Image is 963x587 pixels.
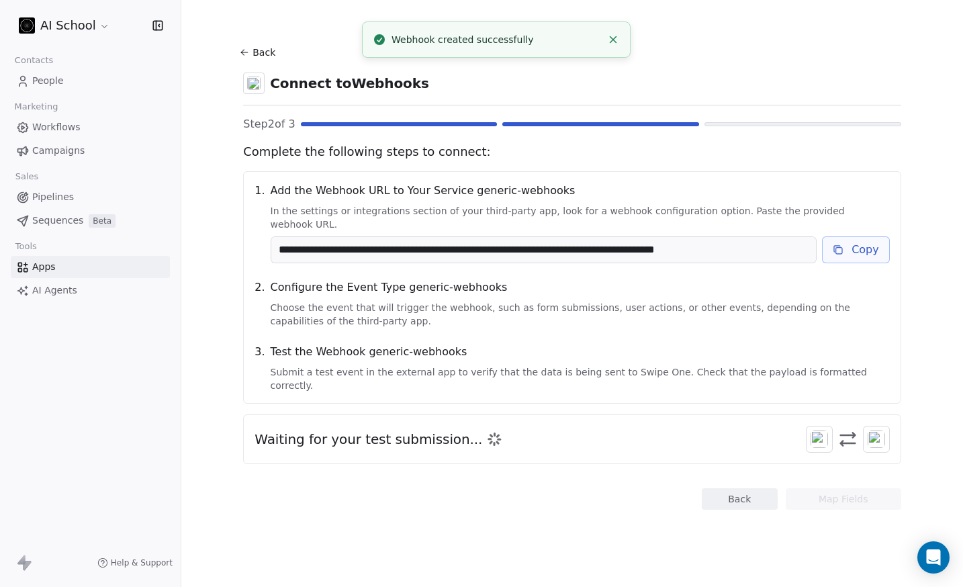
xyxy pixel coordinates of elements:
button: Back [238,40,281,64]
span: AI Agents [32,283,77,298]
span: Marketing [9,97,64,117]
a: AI Agents [11,279,170,302]
span: Add the Webhook URL to Your Service generic-webhooks [271,183,890,199]
button: Copy [822,236,890,263]
button: Close toast [604,31,622,48]
span: Sequences [32,214,83,228]
span: Pipelines [32,190,74,204]
span: Sales [9,167,44,187]
a: Help & Support [97,557,173,568]
a: People [11,70,170,92]
button: Map Fields [786,488,901,510]
button: Back [702,488,778,510]
span: Waiting for your test submission... [255,430,482,449]
a: Workflows [11,116,170,138]
span: Test the Webhook generic-webhooks [271,344,890,360]
div: Open Intercom Messenger [917,541,950,574]
img: swipeonelogo.svg [811,431,828,448]
span: Beta [89,214,116,228]
span: In the settings or integrations section of your third-party app, look for a webhook configuration... [271,204,890,231]
span: Choose the event that will trigger the webhook, such as form submissions, user actions, or other ... [271,301,890,328]
span: Contacts [9,50,59,71]
a: Pipelines [11,186,170,208]
span: Apps [32,260,56,274]
span: Tools [9,236,42,257]
div: Webhook created successfully [392,33,602,47]
span: AI School [40,17,96,34]
span: Workflows [32,120,81,134]
a: Apps [11,256,170,278]
img: 3.png [19,17,35,34]
img: webhooks.svg [868,431,885,448]
span: Campaigns [32,144,85,158]
span: People [32,74,64,88]
span: Step 2 of 3 [243,116,295,132]
span: Submit a test event in the external app to verify that the data is being sent to Swipe One. Check... [271,365,890,392]
span: 3 . [255,344,265,392]
span: 2 . [255,279,265,328]
span: Connect to Webhooks [270,74,429,93]
img: webhooks.svg [247,77,261,90]
a: Campaigns [11,140,170,162]
button: AI School [16,14,113,37]
span: Configure the Event Type generic-webhooks [271,279,890,296]
span: Help & Support [111,557,173,568]
span: 1 . [255,183,265,263]
span: Complete the following steps to connect: [243,143,901,161]
a: SequencesBeta [11,210,170,232]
